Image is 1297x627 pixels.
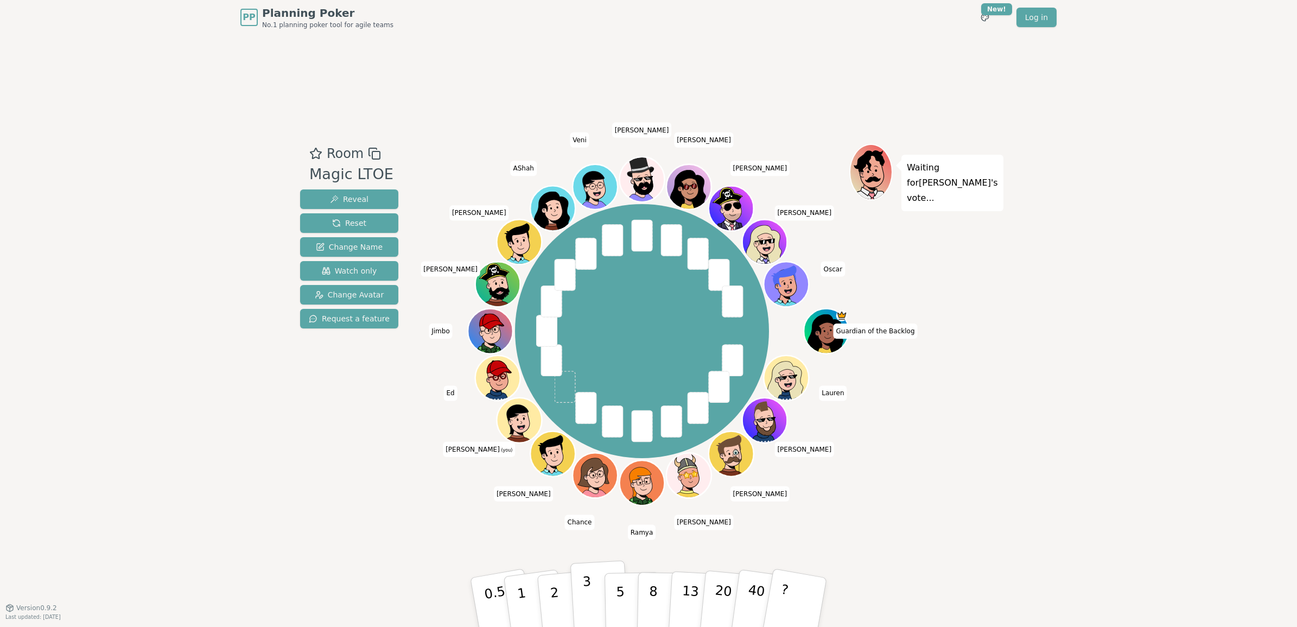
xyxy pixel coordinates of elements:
div: New! [981,3,1012,15]
p: Waiting for [PERSON_NAME] 's vote... [907,160,998,206]
span: Click to change your name [443,441,515,457]
span: Click to change your name [570,132,589,147]
span: Click to change your name [421,261,480,276]
button: Request a feature [300,309,398,328]
span: Click to change your name [674,132,734,147]
span: Click to change your name [565,515,595,530]
span: Reveal [330,194,368,205]
div: Magic LTOE [309,163,393,186]
span: Click to change your name [628,524,656,540]
span: Guardian of the Backlog is the host [836,310,847,321]
span: Watch only [322,265,377,276]
button: Add as favourite [309,144,322,163]
button: Click to change your avatar [498,399,540,441]
span: Click to change your name [774,205,834,220]
span: PP [243,11,255,24]
span: Click to change your name [429,324,453,339]
span: Click to change your name [494,486,554,501]
span: (you) [500,447,513,452]
span: Click to change your name [774,441,834,457]
button: Reset [300,213,398,233]
span: Click to change your name [821,261,845,276]
span: Click to change your name [449,205,509,220]
button: Watch only [300,261,398,281]
span: Click to change your name [612,122,672,137]
span: Click to change your name [511,161,537,176]
span: Click to change your name [730,161,790,176]
span: Reset [332,218,366,229]
button: New! [975,8,995,27]
span: Click to change your name [819,385,847,401]
span: Planning Poker [262,5,393,21]
span: No.1 planning poker tool for agile teams [262,21,393,29]
span: Change Name [316,242,383,252]
a: Log in [1016,8,1057,27]
span: Request a feature [309,313,390,324]
span: Last updated: [DATE] [5,614,61,620]
button: Reveal [300,189,398,209]
span: Click to change your name [674,515,734,530]
a: PPPlanning PokerNo.1 planning poker tool for agile teams [240,5,393,29]
button: Change Name [300,237,398,257]
span: Click to change your name [444,385,457,401]
span: Room [327,144,364,163]
span: Change Avatar [315,289,384,300]
button: Version0.9.2 [5,604,57,612]
span: Click to change your name [730,486,790,501]
button: Change Avatar [300,285,398,305]
span: Version 0.9.2 [16,604,57,612]
span: Click to change your name [833,324,917,339]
